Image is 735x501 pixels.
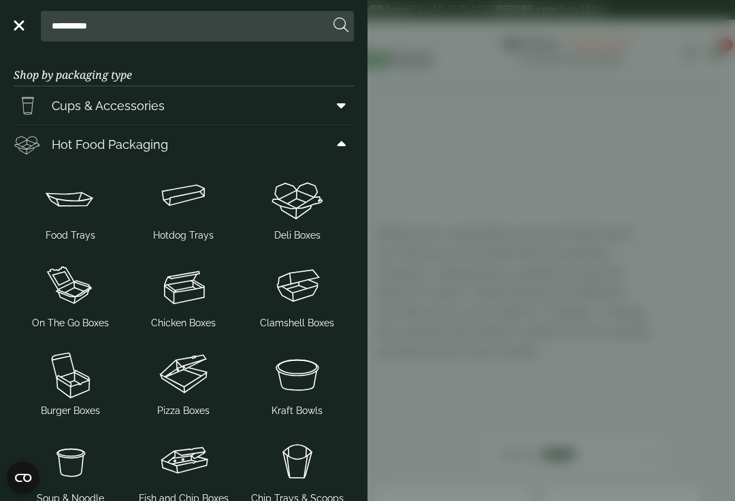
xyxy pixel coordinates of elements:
[19,434,122,489] img: SoupNoodle_container.svg
[133,171,235,226] img: Hotdog_tray.svg
[46,228,95,243] span: Food Trays
[52,97,165,115] span: Cups & Accessories
[274,228,321,243] span: Deli Boxes
[133,347,235,401] img: Pizza_boxes.svg
[133,256,235,333] a: Chicken Boxes
[19,259,122,313] img: OnTheGo_boxes.svg
[246,256,348,333] a: Clamshell Boxes
[151,316,216,330] span: Chicken Boxes
[260,316,334,330] span: Clamshell Boxes
[246,171,348,226] img: Deli_box.svg
[133,344,235,421] a: Pizza Boxes
[14,92,41,119] img: PintNhalf_cup.svg
[272,404,323,418] span: Kraft Bowls
[19,256,122,333] a: On The Go Boxes
[52,135,168,154] span: Hot Food Packaging
[14,131,41,158] img: Deli_box.svg
[14,86,354,124] a: Cups & Accessories
[246,347,348,401] img: SoupNsalad_bowls.svg
[133,169,235,245] a: Hotdog Trays
[19,344,122,421] a: Burger Boxes
[7,462,39,494] button: Open CMP widget
[19,169,122,245] a: Food Trays
[14,47,354,86] h3: Shop by packaging type
[19,171,122,226] img: Food_tray.svg
[41,404,100,418] span: Burger Boxes
[246,344,348,421] a: Kraft Bowls
[14,125,354,163] a: Hot Food Packaging
[246,259,348,313] img: Clamshell_box.svg
[153,228,214,243] span: Hotdog Trays
[133,434,235,489] img: FishNchip_box.svg
[157,404,210,418] span: Pizza Boxes
[246,434,348,489] img: Chip_tray.svg
[32,316,109,330] span: On The Go Boxes
[246,169,348,245] a: Deli Boxes
[19,347,122,401] img: Burger_box.svg
[133,259,235,313] img: Chicken_box-1.svg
